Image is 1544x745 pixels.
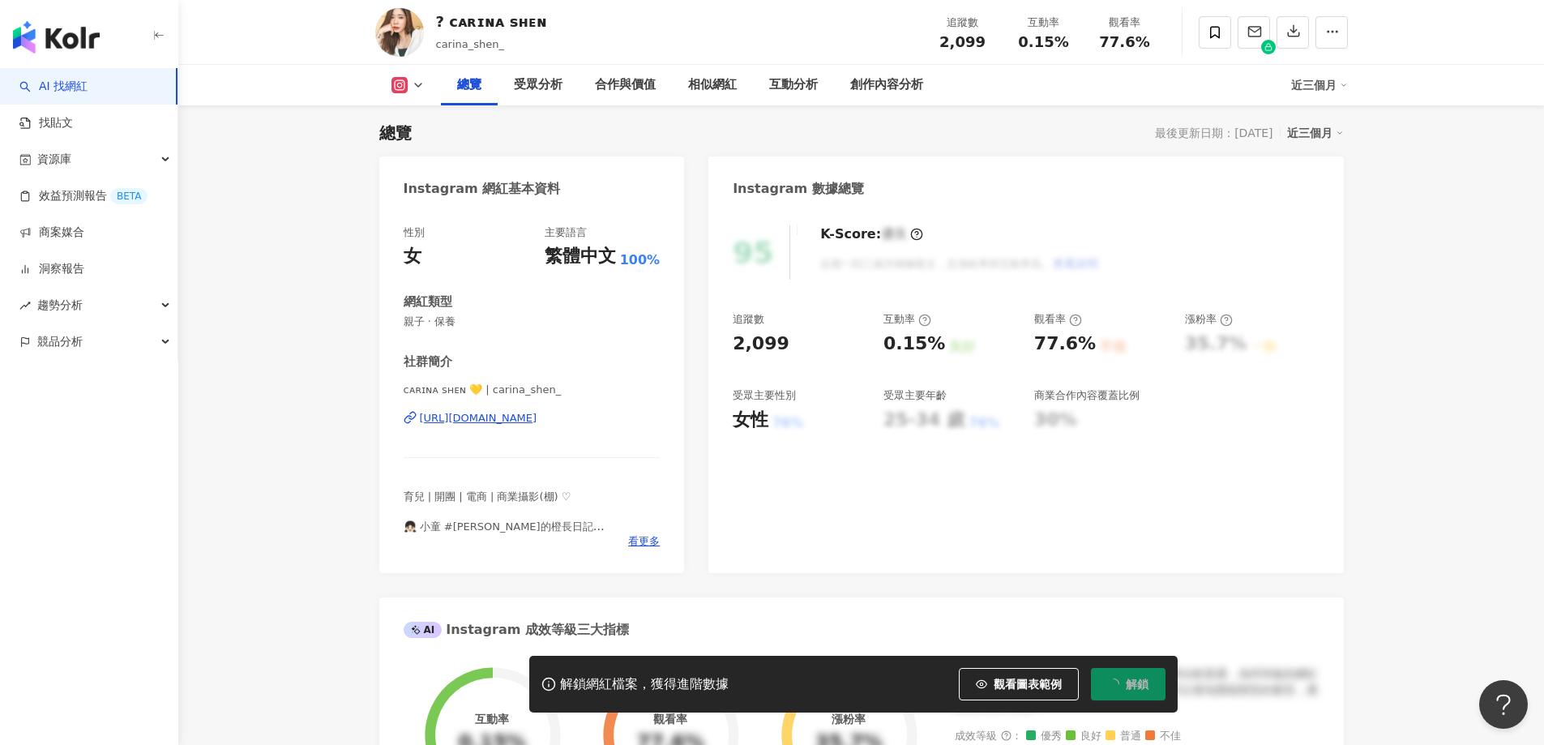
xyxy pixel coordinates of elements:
div: 主要語言 [545,225,587,240]
div: 女性 [733,408,768,433]
div: 漲粉率 [1185,312,1233,327]
div: 觀看率 [1034,312,1082,327]
span: 優秀 [1026,730,1062,743]
span: 趨勢分析 [37,287,83,323]
span: ️ᴄᴀʀɪɴᴀ sʜᴇɴ️ 💛 | carina_shen_ [404,383,661,397]
div: 互動分析 [769,75,818,95]
span: 競品分析 [37,323,83,360]
div: 網紅類型 [404,293,452,310]
div: Instagram 網紅基本資料 [404,180,561,198]
div: 商業合作內容覆蓋比例 [1034,388,1140,403]
a: 洞察報告 [19,261,84,277]
div: 觀看率 [653,713,687,726]
div: 總覽 [457,75,481,95]
button: 觀看圖表範例 [959,668,1079,700]
span: 親子 · 保養 [404,315,661,329]
div: 成效等級 ： [955,730,1319,743]
div: 繁體中文 [545,244,616,269]
div: Instagram 成效等級三大指標 [404,621,629,639]
span: 100% [620,251,660,269]
span: carina_shen_ [436,38,505,50]
span: 77.6% [1099,34,1149,50]
img: logo [13,21,100,54]
div: K-Score : [820,225,923,243]
div: AI [404,622,443,638]
div: 相似網紅 [688,75,737,95]
button: 解鎖 [1091,668,1165,700]
span: loading [1107,678,1119,690]
a: 找貼文 [19,115,73,131]
div: 創作內容分析 [850,75,923,95]
span: 0.15% [1018,34,1068,50]
span: 育兒 | 開團 | 電商 | 商業攝影(棚) ♡ 👧🏻 小童 #[PERSON_NAME]的橙長日記 📷 攝影 @photo_by_orangeliu ✉️ 聯絡 [EMAIL_ADDRESS]... [404,490,629,576]
div: 互動率 [475,713,509,726]
span: 資源庫 [37,141,71,178]
span: 2,099 [939,33,986,50]
span: 解鎖 [1126,678,1148,691]
div: 受眾分析 [514,75,562,95]
div: 0.15% [883,332,945,357]
div: 受眾主要年齡 [883,388,947,403]
div: 社群簡介 [404,353,452,370]
div: 互動率 [883,312,931,327]
span: 看更多 [628,534,660,549]
img: KOL Avatar [375,8,424,57]
div: 追蹤數 [932,15,994,31]
div: 性別 [404,225,425,240]
div: 近三個月 [1287,122,1344,143]
div: 女 [404,244,421,269]
div: 總覽 [379,122,412,144]
div: 近三個月 [1291,72,1348,98]
div: 觀看率 [1094,15,1156,31]
span: 不佳 [1145,730,1181,743]
div: 77.6% [1034,332,1096,357]
div: 解鎖網紅檔案，獲得進階數據 [560,676,729,693]
span: 良好 [1066,730,1101,743]
a: [URL][DOMAIN_NAME] [404,411,661,426]
div: 互動率 [1013,15,1075,31]
div: 最後更新日期：[DATE] [1155,126,1272,139]
a: 商案媒合 [19,225,84,241]
div: 追蹤數 [733,312,764,327]
a: searchAI 找網紅 [19,79,88,95]
div: ️? ᴄᴀʀɪɴᴀ sʜᴇɴ️ [436,11,547,32]
div: 2,099 [733,332,789,357]
span: 普通 [1106,730,1141,743]
div: 受眾主要性別 [733,388,796,403]
span: 觀看圖表範例 [994,678,1062,691]
div: 漲粉率 [832,713,866,726]
div: 合作與價值 [595,75,656,95]
a: 效益預測報告BETA [19,188,148,204]
div: Instagram 數據總覽 [733,180,864,198]
span: rise [19,300,31,311]
div: [URL][DOMAIN_NAME] [420,411,537,426]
